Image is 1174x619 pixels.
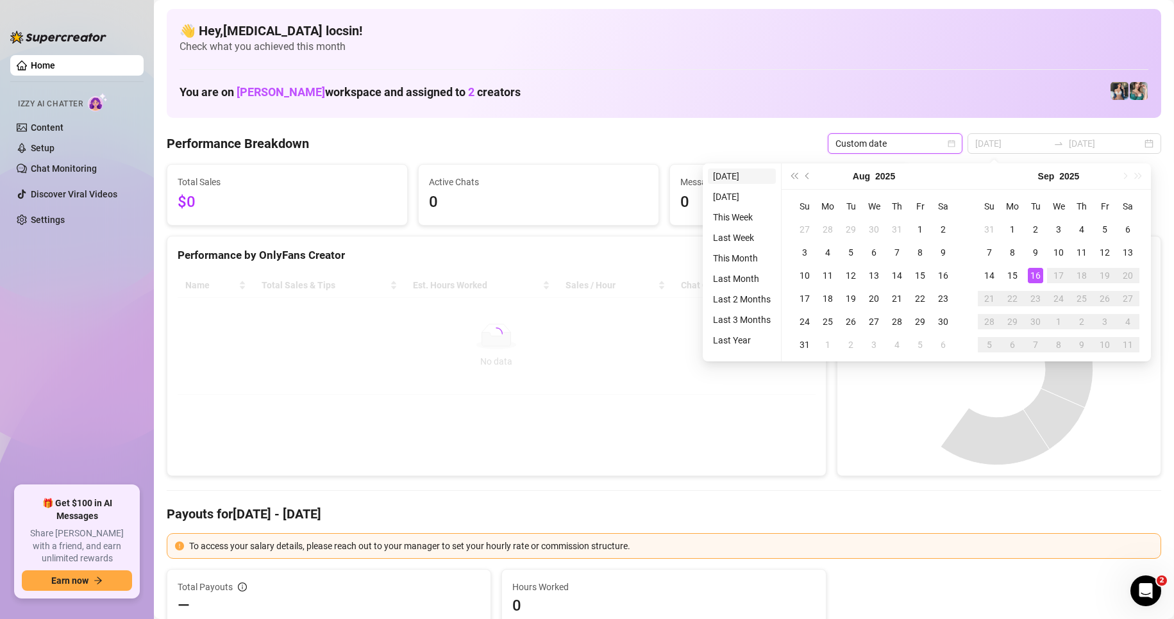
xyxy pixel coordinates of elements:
[1024,333,1047,356] td: 2025-10-07
[10,31,106,44] img: logo-BBDzfeDw.svg
[1047,241,1070,264] td: 2025-09-10
[51,575,88,586] span: Earn now
[1051,268,1066,283] div: 17
[1051,337,1066,352] div: 8
[839,310,862,333] td: 2025-08-26
[429,175,648,189] span: Active Chats
[94,576,103,585] span: arrow-right
[1053,138,1064,149] span: to
[1074,337,1089,352] div: 9
[839,333,862,356] td: 2025-09-02
[1047,310,1070,333] td: 2025-10-01
[708,271,776,286] li: Last Month
[797,222,812,237] div: 27
[793,241,816,264] td: 2025-08-03
[909,241,932,264] td: 2025-08-08
[801,163,815,189] button: Previous month (PageUp)
[1074,314,1089,329] div: 2
[708,333,776,348] li: Last Year
[167,135,309,153] h4: Performance Breakdown
[1024,218,1047,241] td: 2025-09-02
[820,268,835,283] div: 11
[982,337,997,352] div: 5
[1001,310,1024,333] td: 2025-09-29
[1070,310,1093,333] td: 2025-10-02
[793,195,816,218] th: Su
[793,264,816,287] td: 2025-08-10
[862,287,885,310] td: 2025-08-20
[909,310,932,333] td: 2025-08-29
[1070,195,1093,218] th: Th
[1074,222,1089,237] div: 4
[978,218,1001,241] td: 2025-08-31
[1070,333,1093,356] td: 2025-10-09
[1116,264,1139,287] td: 2025-09-20
[1024,241,1047,264] td: 2025-09-09
[885,264,909,287] td: 2025-08-14
[816,218,839,241] td: 2025-07-28
[843,291,859,306] div: 19
[1120,245,1136,260] div: 13
[31,143,55,153] a: Setup
[909,218,932,241] td: 2025-08-01
[1093,287,1116,310] td: 2025-09-26
[975,136,1048,151] input: Start date
[1038,163,1055,189] button: Choose a month
[1111,82,1128,100] img: Katy
[1024,287,1047,310] td: 2025-09-23
[909,333,932,356] td: 2025-09-05
[167,505,1161,523] h4: Payouts for [DATE] - [DATE]
[1005,337,1020,352] div: 6
[982,245,997,260] div: 7
[1120,337,1136,352] div: 11
[1028,268,1043,283] div: 16
[1097,268,1112,283] div: 19
[912,222,928,237] div: 1
[1001,241,1024,264] td: 2025-09-08
[835,134,955,153] span: Custom date
[843,245,859,260] div: 5
[1051,291,1066,306] div: 24
[1005,314,1020,329] div: 29
[889,245,905,260] div: 7
[909,287,932,310] td: 2025-08-22
[935,314,951,329] div: 30
[885,241,909,264] td: 2025-08-07
[1024,264,1047,287] td: 2025-09-16
[1074,268,1089,283] div: 18
[1001,287,1024,310] td: 2025-09-22
[875,163,895,189] button: Choose a year
[797,268,812,283] div: 10
[866,337,882,352] div: 3
[1120,291,1136,306] div: 27
[31,163,97,174] a: Chat Monitoring
[1070,241,1093,264] td: 2025-09-11
[932,287,955,310] td: 2025-08-23
[839,241,862,264] td: 2025-08-05
[935,222,951,237] div: 2
[932,333,955,356] td: 2025-09-06
[820,245,835,260] div: 4
[1028,337,1043,352] div: 7
[797,337,812,352] div: 31
[1093,241,1116,264] td: 2025-09-12
[1047,218,1070,241] td: 2025-09-03
[853,163,870,189] button: Choose a month
[862,310,885,333] td: 2025-08-27
[889,222,905,237] div: 31
[935,337,951,352] div: 6
[793,218,816,241] td: 2025-07-27
[982,268,997,283] div: 14
[22,570,132,591] button: Earn nowarrow-right
[978,195,1001,218] th: Su
[978,310,1001,333] td: 2025-09-28
[1097,222,1112,237] div: 5
[429,190,648,215] span: 0
[489,326,505,342] span: loading
[1093,195,1116,218] th: Fr
[680,175,900,189] span: Messages Sent
[1120,222,1136,237] div: 6
[885,310,909,333] td: 2025-08-28
[468,85,474,99] span: 2
[1130,575,1161,606] iframe: Intercom live chat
